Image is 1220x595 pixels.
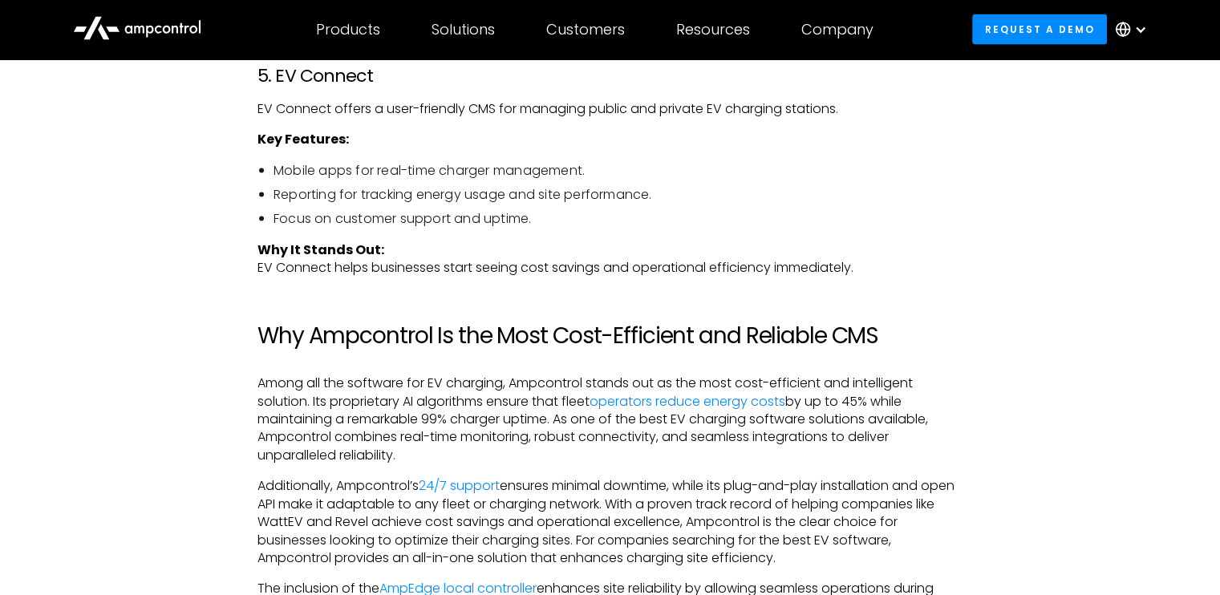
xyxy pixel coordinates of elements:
p: EV Connect helps businesses start seeing cost savings and operational efficiency immediately. [257,241,963,277]
div: Company [801,21,873,38]
p: Additionally, Ampcontrol’s ensures minimal downtime, while its plug-and-play installation and ope... [257,477,963,567]
div: Products [316,21,380,38]
li: Reporting for tracking energy usage and site performance. [274,186,963,204]
a: 24/7 support [419,476,500,495]
div: Customers [546,21,625,38]
div: Solutions [432,21,495,38]
a: operators reduce energy costs [590,392,785,411]
strong: Key Features: [257,130,349,148]
h3: 5. EV Connect [257,66,963,87]
div: Resources [676,21,750,38]
a: Request a demo [972,14,1107,44]
strong: Why It Stands Out: [257,241,384,259]
li: Focus on customer support and uptime. [274,210,963,228]
li: Mobile apps for real-time charger management. [274,162,963,180]
h2: Why Ampcontrol Is the Most Cost-Efficient and Reliable CMS [257,322,963,350]
p: Among all the software for EV charging, Ampcontrol stands out as the most cost-efficient and inte... [257,374,963,464]
p: EV Connect offers a user-friendly CMS for managing public and private EV charging stations. [257,100,963,118]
